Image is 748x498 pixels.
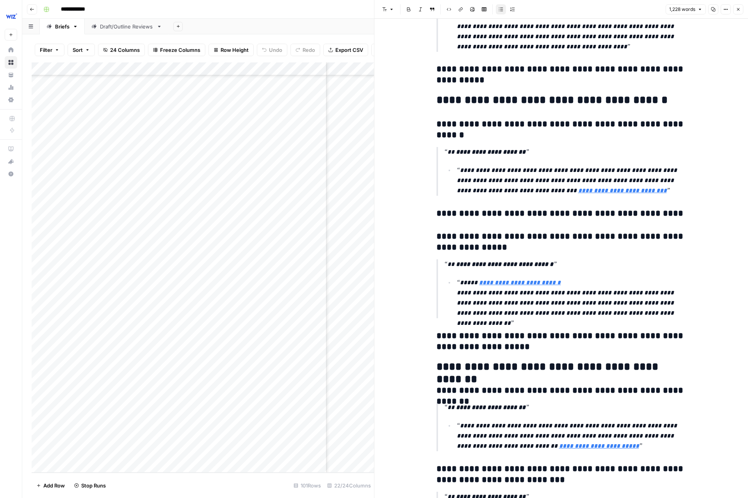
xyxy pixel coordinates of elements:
div: 22/24 Columns [324,479,374,492]
a: Briefs [40,19,85,34]
div: What's new? [5,156,17,167]
span: Redo [303,46,315,54]
span: 1,228 words [669,6,695,13]
div: Draft/Outline Reviews [100,23,153,30]
button: Sort [68,44,95,56]
span: Export CSV [335,46,363,54]
button: Redo [290,44,320,56]
a: Browse [5,56,17,69]
span: 24 Columns [110,46,140,54]
button: Help + Support [5,168,17,180]
span: Row Height [221,46,249,54]
button: Freeze Columns [148,44,205,56]
button: Filter [35,44,64,56]
div: Briefs [55,23,69,30]
div: 101 Rows [290,479,324,492]
button: Stop Runs [69,479,110,492]
a: Your Data [5,69,17,81]
img: Wiz Logo [5,9,19,23]
button: Add Row [32,479,69,492]
a: AirOps Academy [5,143,17,155]
a: Home [5,44,17,56]
button: Workspace: Wiz [5,6,17,26]
a: Settings [5,94,17,106]
span: Stop Runs [81,482,106,489]
button: 24 Columns [98,44,145,56]
button: 1,228 words [666,4,706,14]
span: Filter [40,46,52,54]
button: Row Height [208,44,254,56]
button: What's new? [5,155,17,168]
span: Undo [269,46,282,54]
span: Sort [73,46,83,54]
span: Freeze Columns [160,46,200,54]
button: Undo [257,44,287,56]
a: Usage [5,81,17,94]
a: Draft/Outline Reviews [85,19,169,34]
span: Add Row [43,482,65,489]
button: Export CSV [323,44,368,56]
